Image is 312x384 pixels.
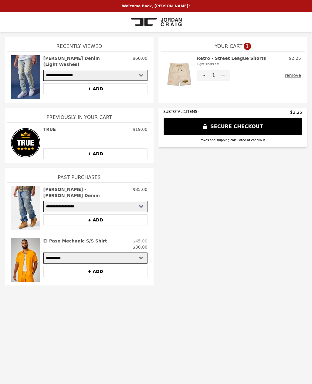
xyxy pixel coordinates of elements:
[11,55,40,99] img: Collins - Fordham Denim (Light Washes)
[163,109,183,114] span: SUBTOTAL
[244,43,251,50] span: 1
[211,70,216,81] div: 1
[4,4,308,9] p: Welcome Back, [PERSON_NAME]!
[165,55,194,99] img: Retro - Street League Shorts
[197,70,211,81] button: -
[216,70,230,81] button: +
[197,55,266,67] h2: Retro - Street League Shorts
[7,108,151,122] h1: Previously In Your Cart
[133,238,147,244] p: $45.00
[133,186,147,199] p: $85.00
[11,126,40,159] img: TRUE
[163,138,302,142] div: taxes and shipping calculated at checkout
[43,148,147,159] button: + ADD
[197,61,266,67] div: Light Khaki / M
[7,37,151,51] h1: Recently Viewed
[43,253,147,264] select: Select a product variant
[43,126,56,132] h2: TRUE
[43,186,130,199] h2: [PERSON_NAME] - [PERSON_NAME] Denim
[289,55,301,61] p: $2.25
[183,109,199,114] span: ( 1 ITEMS)
[43,70,147,81] select: Select a product variant
[43,55,130,67] h2: [PERSON_NAME] Denim (Light Washes)
[133,55,147,67] p: $60.00
[43,214,147,225] button: + ADD
[285,70,301,81] button: remove
[43,266,147,277] button: + ADD
[43,238,107,244] h2: El Paso Mechanic S/S Shirt
[133,126,147,132] p: $19.00
[43,83,147,94] button: + ADD
[7,168,151,182] h1: Past Purchases
[163,118,302,135] button: SECURE CHECKOUT
[214,43,242,50] span: YOUR CART
[130,16,182,28] img: Brand Logo
[11,238,40,282] img: El Paso Mechanic S/S Shirt
[11,186,40,230] img: Brian - Landman Denim
[290,109,302,115] span: $2.25
[43,201,147,212] select: Select a product variant
[133,244,147,250] p: $30.00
